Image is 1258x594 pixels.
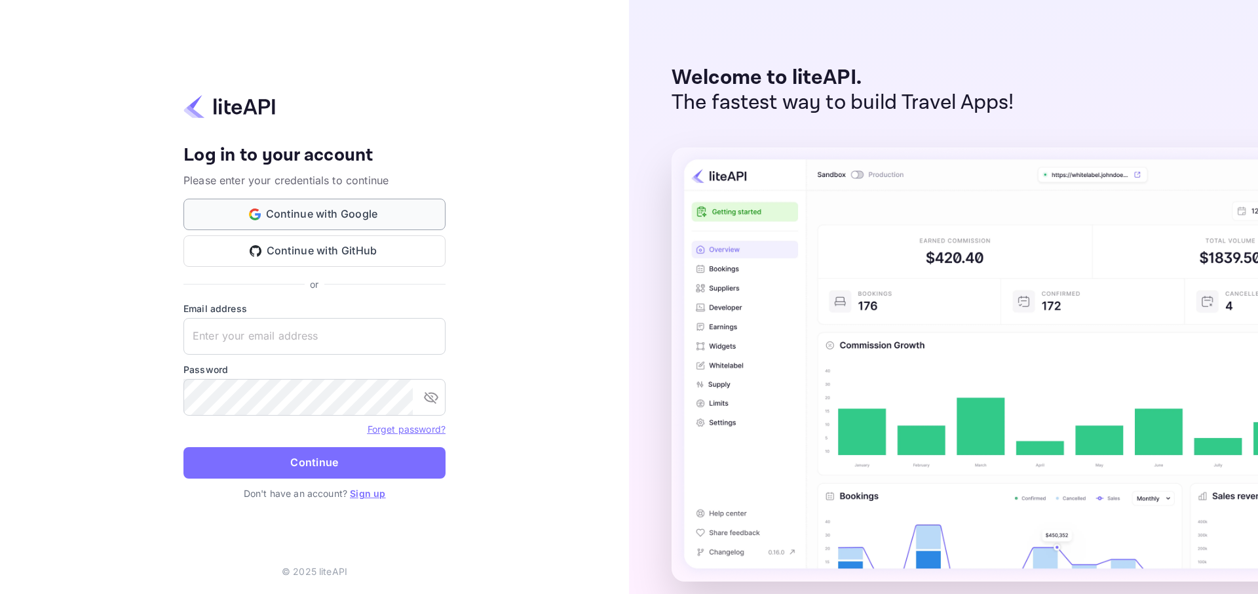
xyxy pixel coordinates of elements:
input: Enter your email address [183,318,446,355]
h4: Log in to your account [183,144,446,167]
p: The fastest way to build Travel Apps! [672,90,1014,115]
button: Continue [183,447,446,479]
p: © 2025 liteAPI [282,564,347,578]
button: Continue with Google [183,199,446,230]
a: Forget password? [368,424,446,435]
button: toggle password visibility [418,384,444,410]
label: Password [183,363,446,376]
a: Sign up [350,488,385,499]
p: Please enter your credentials to continue [183,172,446,188]
p: Don't have an account? [183,486,446,500]
p: or [310,277,318,291]
img: liteapi [183,94,275,119]
label: Email address [183,302,446,315]
a: Forget password? [368,422,446,435]
button: Continue with GitHub [183,235,446,267]
p: Welcome to liteAPI. [672,66,1014,90]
